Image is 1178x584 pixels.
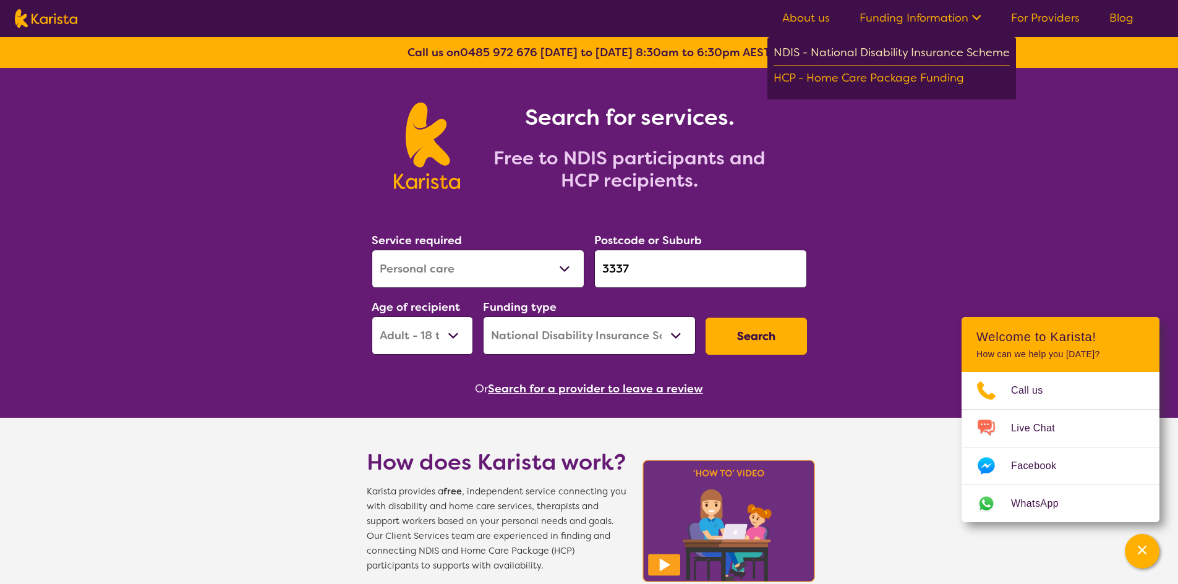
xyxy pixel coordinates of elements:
button: Search for a provider to leave a review [488,379,703,398]
b: free [443,486,462,497]
label: Funding type [483,300,557,315]
h2: Free to NDIS participants and HCP recipients. [475,147,784,192]
div: Channel Menu [962,317,1159,522]
span: Call us [1011,381,1058,400]
img: Karista logo [394,103,460,189]
b: Call us on [DATE] to [DATE] 8:30am to 6:30pm AEST [408,45,770,60]
h1: Search for services. [475,103,784,132]
a: Funding Information [860,11,981,25]
button: Channel Menu [1125,534,1159,569]
span: WhatsApp [1011,494,1073,513]
p: How can we help you [DATE]? [976,349,1145,360]
a: Blog [1109,11,1133,25]
a: Web link opens in a new tab. [962,485,1159,522]
label: Age of recipient [372,300,460,315]
span: Facebook [1011,457,1071,475]
span: Karista provides a , independent service connecting you with disability and home care services, t... [367,485,626,573]
span: Or [475,379,488,398]
a: For Providers [1011,11,1080,25]
div: HCP - Home Care Package Funding [774,69,1010,90]
label: Postcode or Suburb [594,233,702,248]
span: Live Chat [1011,419,1070,438]
label: Service required [372,233,462,248]
h2: Welcome to Karista! [976,329,1145,344]
button: Search [706,318,807,355]
ul: Choose channel [962,372,1159,522]
a: 0485 972 676 [460,45,537,60]
img: Karista logo [15,9,77,28]
a: About us [782,11,830,25]
h1: How does Karista work? [367,447,626,477]
div: NDIS - National Disability Insurance Scheme [774,43,1010,66]
input: Type [594,250,807,288]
